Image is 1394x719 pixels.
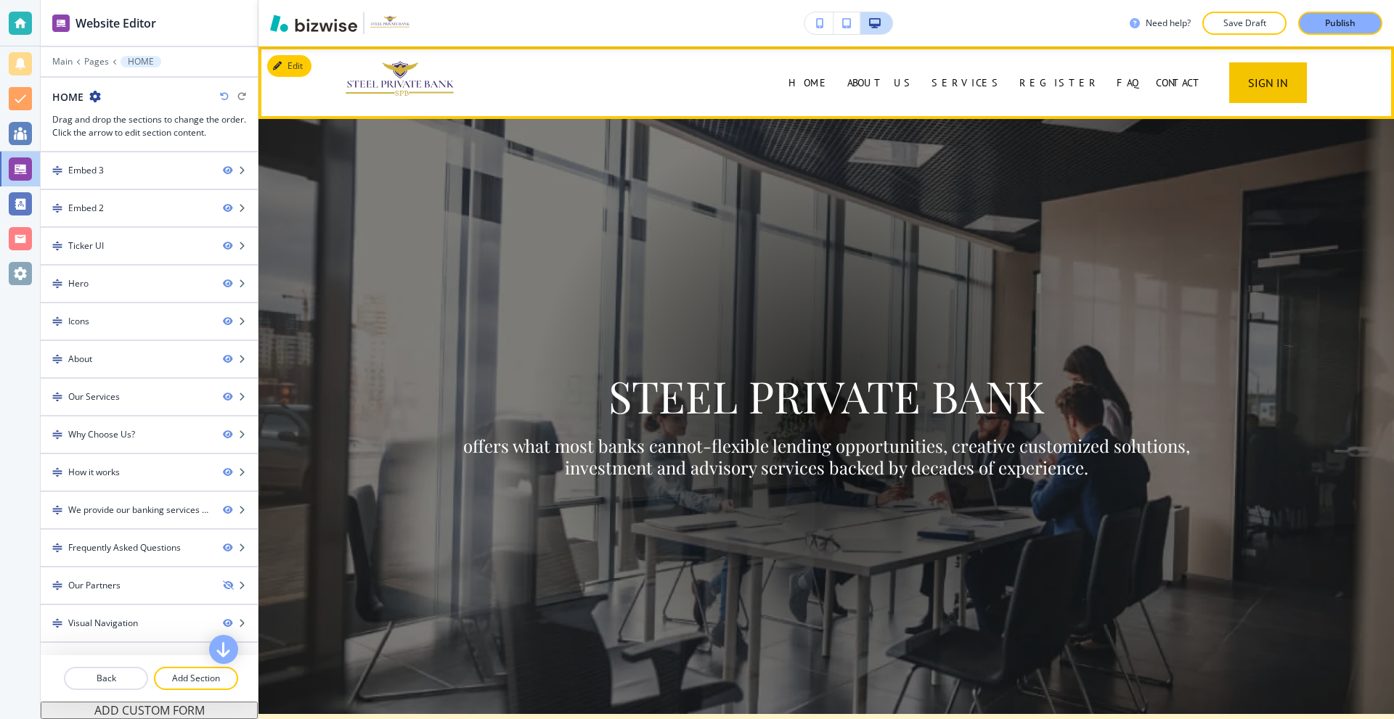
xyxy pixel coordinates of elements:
p: CONTACT [1156,75,1203,90]
img: Drag [52,392,62,402]
div: DragFrequently Asked Questions [41,530,258,566]
a: SIGN IN [1229,62,1307,103]
p: HOME [788,75,830,90]
img: Drag [52,505,62,515]
p: Save Draft [1221,17,1268,30]
p: REGISTER [1019,75,1099,90]
div: Ticker UI [68,239,104,252]
button: Publish [1298,12,1382,35]
img: Drag [52,279,62,289]
p: Add Section [155,672,237,685]
div: Why Choose Us? [68,428,135,441]
div: DragReady to Elevate Your Banking Experience? [41,643,258,679]
p: FAQ [1117,75,1138,90]
div: DragOur Services [41,379,258,415]
div: DragHero [41,266,258,302]
h3: Drag and drop the sections to change the order. Click the arrow to edit section content. [52,113,246,139]
button: Back [64,667,148,690]
div: Hero [68,277,89,290]
div: How it works [68,466,120,479]
button: Main [52,57,73,67]
div: Embed 3 [68,164,104,177]
div: DragVisual Navigation [41,605,258,641]
div: Our Partners [68,579,121,592]
img: Bizwise Logo [270,15,357,32]
img: Drag [52,618,62,628]
img: Your Logo [370,12,409,34]
button: Add Section [154,667,238,690]
img: Drag [52,580,62,591]
div: DragTicker UI [41,228,258,264]
img: Drag [52,316,62,326]
img: Drag [52,354,62,364]
div: DragEmbed 3 [41,152,258,189]
button: Pages [84,57,109,67]
p: Publish [1325,17,1356,30]
div: DragAbout [41,341,258,377]
img: Steel Private Bank [346,52,454,112]
h2: Website Editor [76,15,156,32]
img: Drag [52,203,62,213]
img: Drag [52,241,62,251]
div: DragWe provide our banking services all over the world [41,492,258,528]
div: Visual Navigation [68,617,138,630]
p: offers what most banks cannot-flexible lending opportunities, creative customized solutions, inve... [428,435,1224,478]
p: ABOUT US [847,75,914,90]
div: DragIcons [41,303,258,340]
div: DragOur Partners [41,567,258,604]
div: Our Services [68,390,120,403]
img: Drag [52,467,62,477]
div: Icons [68,315,89,328]
button: Save Draft [1202,12,1287,35]
img: Drag [52,165,62,176]
h2: HOME [52,89,83,104]
button: HOME [121,56,161,67]
img: Drag [52,430,62,440]
p: Back [65,672,147,685]
span: SIGN IN [1248,74,1288,91]
div: Embed 2 [68,202,104,215]
p: STEEL PRIVATE BANK [428,370,1224,422]
div: About [68,353,92,366]
button: ADD CUSTOM FORM [41,702,258,719]
p: SERVICES [932,75,1002,90]
p: HOME [128,57,154,67]
div: DragWhy Choose Us? [41,416,258,453]
div: DragEmbed 2 [41,190,258,226]
div: Frequently Asked Questions [68,541,181,554]
div: We provide our banking services all over the world [68,504,211,517]
img: Banner Image [258,119,1394,714]
button: Edit [267,55,311,77]
h3: Need help? [1146,17,1191,30]
div: DragHow it works [41,454,258,490]
img: editor icon [52,15,70,32]
img: Drag [52,543,62,553]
